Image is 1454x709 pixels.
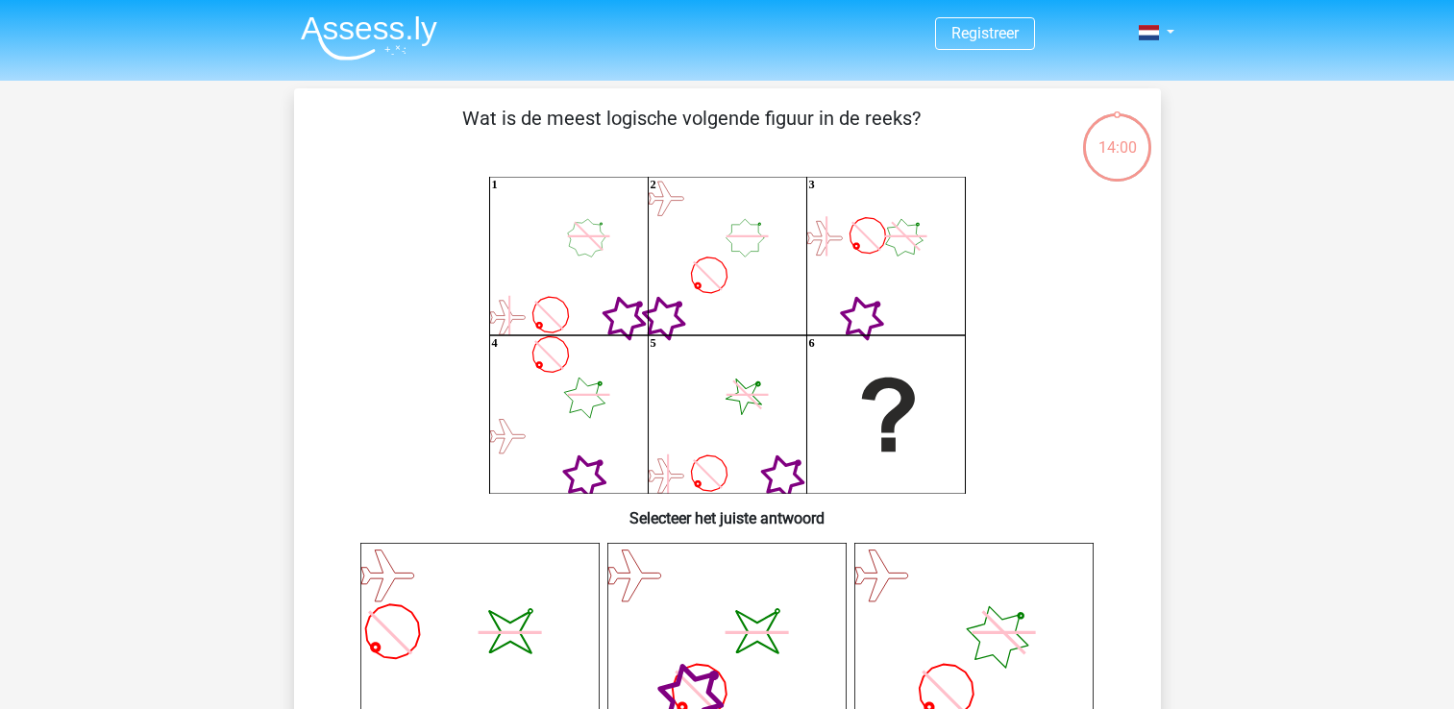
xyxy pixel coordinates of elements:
[1081,111,1153,159] div: 14:00
[808,179,814,192] text: 3
[951,24,1019,42] a: Registreer
[808,337,814,351] text: 6
[301,15,437,61] img: Assessly
[491,179,497,192] text: 1
[325,104,1058,161] p: Wat is de meest logische volgende figuur in de reeks?
[491,337,497,351] text: 4
[650,179,655,192] text: 2
[650,337,655,351] text: 5
[325,494,1130,527] h6: Selecteer het juiste antwoord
